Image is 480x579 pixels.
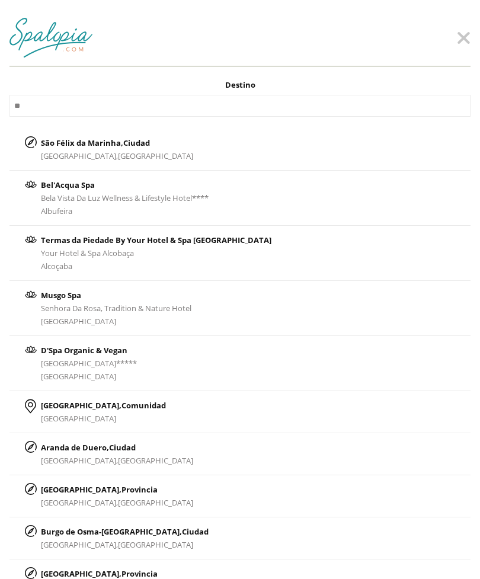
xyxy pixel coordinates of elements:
[225,79,255,90] span: Destino
[41,539,118,550] span: [GEOGRAPHIC_DATA],
[9,391,471,433] a: [GEOGRAPHIC_DATA],Comunidad[GEOGRAPHIC_DATA]
[41,289,191,302] div: Musgo Spa
[9,433,471,475] a: Aranda de Duero,Ciudad[GEOGRAPHIC_DATA],[GEOGRAPHIC_DATA]
[121,568,158,579] span: Provincia
[41,497,118,508] span: [GEOGRAPHIC_DATA],
[9,129,471,171] a: São Félix da Marinha,Ciudad[GEOGRAPHIC_DATA],[GEOGRAPHIC_DATA]
[118,151,193,161] span: [GEOGRAPHIC_DATA]
[41,344,137,357] div: D'Spa Organic & Vegan
[41,178,209,191] div: Bel'Acqua Spa
[121,400,166,411] span: Comunidad
[9,336,471,391] a: D'Spa Organic & Vegan[GEOGRAPHIC_DATA]*****[GEOGRAPHIC_DATA]
[118,539,193,550] span: [GEOGRAPHIC_DATA]
[41,260,271,273] div: Alcoçaba
[41,191,209,204] div: Bela Vista Da Luz Wellness & Lifestyle Hotel****
[121,484,158,495] span: Provincia
[41,302,191,315] div: Senhora Da Rosa, Tradition & Nature Hotel
[9,226,471,281] a: Termas da Piedade By Your Hotel & Spa [GEOGRAPHIC_DATA]Your Hotel & Spa AlcobaçaAlcoçaba
[118,455,193,466] span: [GEOGRAPHIC_DATA]
[9,281,471,336] a: Musgo SpaSenhora Da Rosa, Tradition & Nature Hotel[GEOGRAPHIC_DATA]
[41,370,137,383] div: [GEOGRAPHIC_DATA]
[41,315,191,328] div: [GEOGRAPHIC_DATA]
[41,399,166,412] p: [GEOGRAPHIC_DATA],
[41,233,271,247] div: Termas da Piedade By Your Hotel & Spa [GEOGRAPHIC_DATA]
[123,137,150,148] span: Ciudad
[9,517,471,559] a: Burgo de Osma-[GEOGRAPHIC_DATA],Ciudad[GEOGRAPHIC_DATA],[GEOGRAPHIC_DATA]
[41,525,209,538] p: Burgo de Osma-[GEOGRAPHIC_DATA],
[109,442,136,453] span: Ciudad
[182,526,209,537] span: Ciudad
[9,171,471,226] a: Bel'Acqua SpaBela Vista Da Luz Wellness & Lifestyle Hotel****Albufeira
[41,455,118,466] span: [GEOGRAPHIC_DATA],
[118,497,193,508] span: [GEOGRAPHIC_DATA]
[41,136,193,149] p: São Félix da Marinha,
[9,475,471,517] a: [GEOGRAPHIC_DATA],Provincia[GEOGRAPHIC_DATA],[GEOGRAPHIC_DATA]
[41,483,193,496] p: [GEOGRAPHIC_DATA],
[41,204,209,217] div: Albufeira
[41,441,193,454] p: Aranda de Duero,
[41,247,271,260] div: Your Hotel & Spa Alcobaça
[41,413,116,424] span: [GEOGRAPHIC_DATA]
[41,151,118,161] span: [GEOGRAPHIC_DATA],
